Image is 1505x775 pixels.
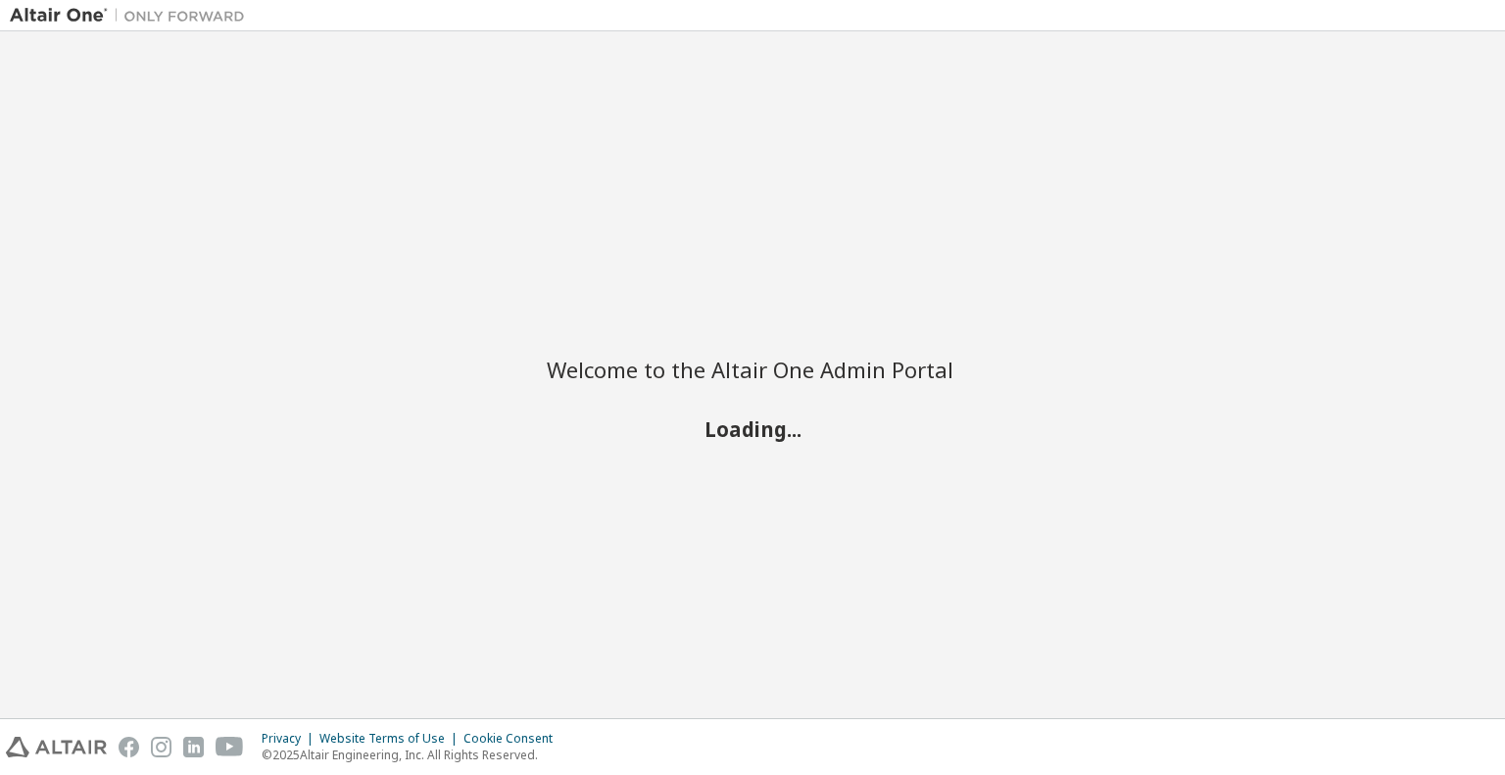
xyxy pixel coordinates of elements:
[183,737,204,757] img: linkedin.svg
[10,6,255,25] img: Altair One
[262,747,564,763] p: © 2025 Altair Engineering, Inc. All Rights Reserved.
[119,737,139,757] img: facebook.svg
[216,737,244,757] img: youtube.svg
[262,731,319,747] div: Privacy
[6,737,107,757] img: altair_logo.svg
[463,731,564,747] div: Cookie Consent
[547,356,958,383] h2: Welcome to the Altair One Admin Portal
[547,415,958,441] h2: Loading...
[319,731,463,747] div: Website Terms of Use
[151,737,171,757] img: instagram.svg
